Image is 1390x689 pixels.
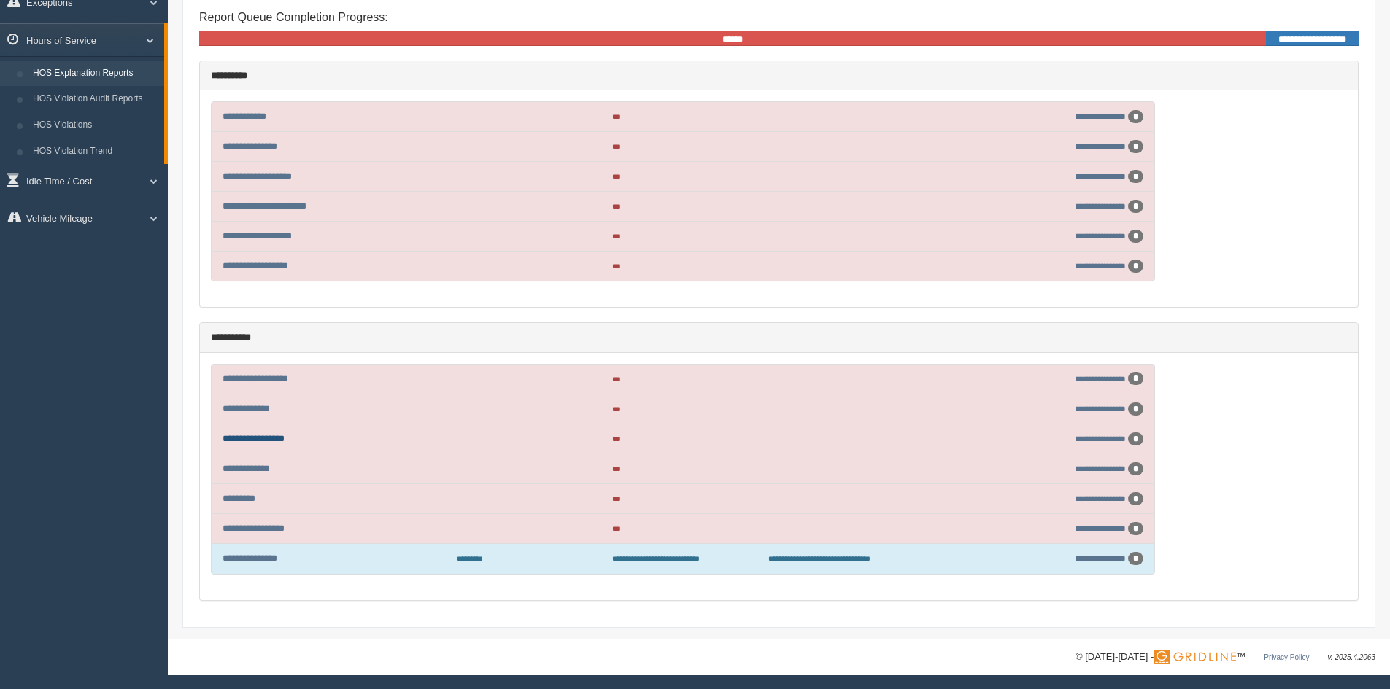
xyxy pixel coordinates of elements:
[26,112,164,139] a: HOS Violations
[26,139,164,165] a: HOS Violation Trend
[26,86,164,112] a: HOS Violation Audit Reports
[1264,653,1309,661] a: Privacy Policy
[1328,653,1375,661] span: v. 2025.4.2063
[1154,650,1236,664] img: Gridline
[1076,650,1375,665] div: © [DATE]-[DATE] - ™
[199,11,1359,24] h4: Report Queue Completion Progress:
[26,61,164,87] a: HOS Explanation Reports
